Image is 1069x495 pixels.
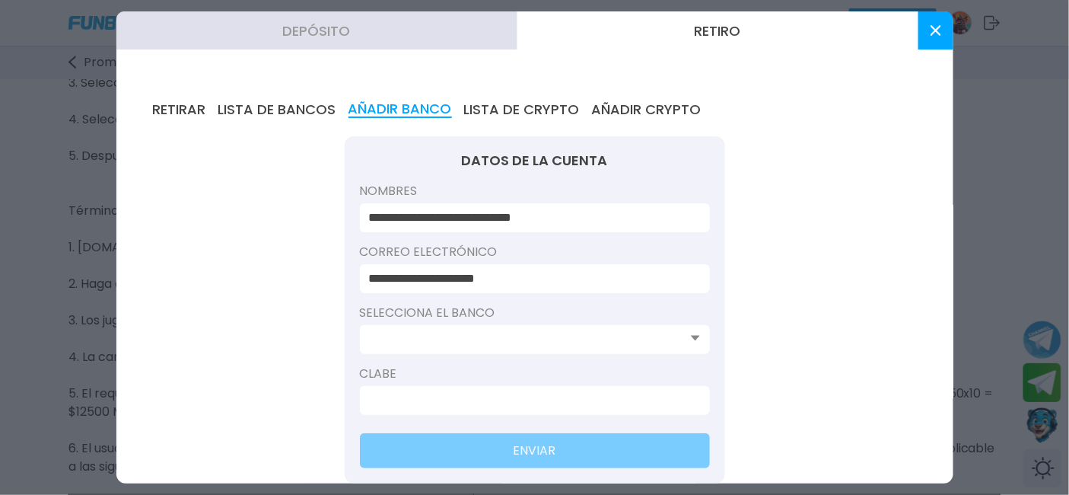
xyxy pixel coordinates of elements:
[218,101,336,118] button: LISTA DE BANCOS
[360,365,710,383] label: Clabe
[360,243,710,261] label: Correo electrónico
[592,101,702,118] button: AÑADIR CRYPTO
[153,101,206,118] button: RETIRAR
[116,11,517,49] button: Depósito
[360,304,710,322] label: Selecciona el banco
[348,101,452,118] button: AÑADIR BANCO
[360,182,710,200] label: Nombres
[360,152,710,170] div: DATOS DE LA CUENTA
[517,11,918,49] button: Retiro
[464,101,580,118] button: LISTA DE CRYPTO
[360,433,710,468] button: ENVIAR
